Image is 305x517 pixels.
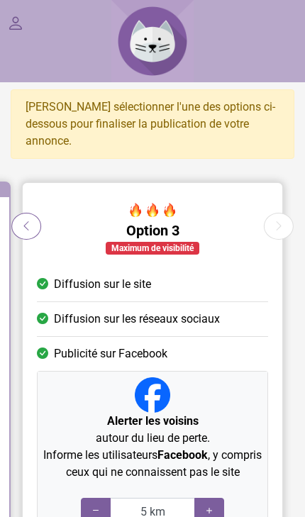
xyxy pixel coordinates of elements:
strong: Facebook [157,448,208,462]
span: Diffusion sur les réseaux sociaux [54,311,220,328]
span: Diffusion sur le site [54,276,151,293]
h5: Option 3 [37,222,268,239]
p: Informe les utilisateurs , y compris ceux qui ne connaissent pas le site [43,447,262,481]
span: Publicité sur Facebook [54,345,167,362]
img: Facebook [135,377,170,413]
p: autour du lieu de perte. [43,413,262,447]
div: [PERSON_NAME] sélectionner l'une des options ci-dessous pour finaliser la publication de votre an... [11,89,294,159]
strong: Alerter les voisins [107,414,199,428]
div: Maximum de visibilité [106,242,199,255]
